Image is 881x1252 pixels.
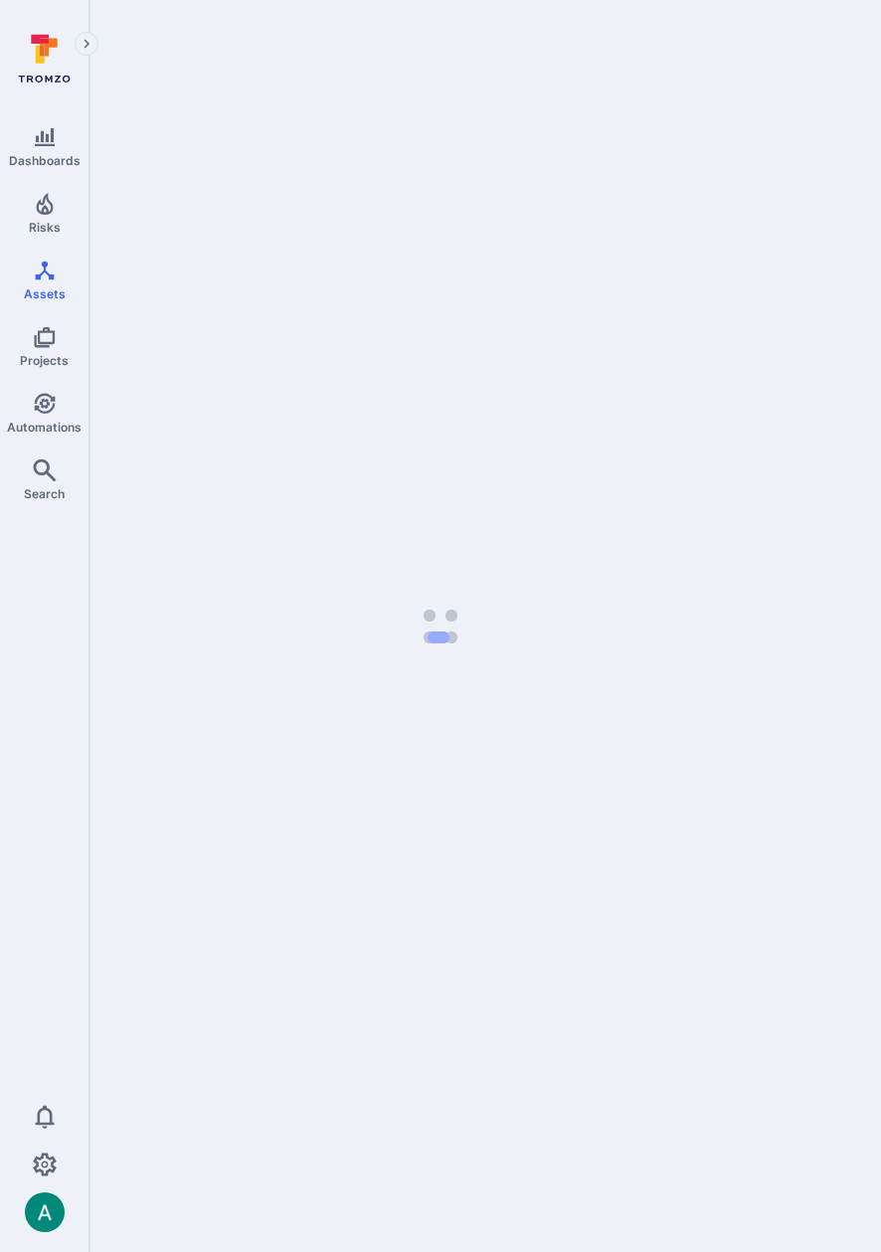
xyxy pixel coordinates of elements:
[25,1192,65,1232] div: Arjan Dehar
[80,36,93,53] i: Expand navigation menu
[24,286,66,301] span: Assets
[25,1192,65,1232] img: ACg8ocLSa5mPYBaXNx3eFu_EmspyJX0laNWN7cXOFirfQ7srZveEpg=s96-c
[29,220,61,235] span: Risks
[24,486,65,501] span: Search
[9,153,81,168] span: Dashboards
[75,32,98,56] button: Expand navigation menu
[7,420,82,435] span: Automations
[20,353,69,368] span: Projects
